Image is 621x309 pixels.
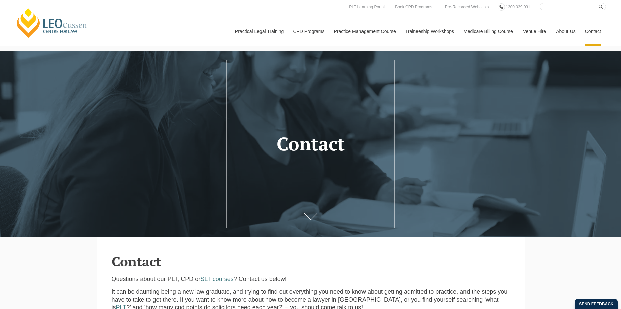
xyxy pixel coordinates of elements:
[443,3,491,11] a: Pre-Recorded Webcasts
[458,17,518,46] a: Medicare Billing Course
[518,17,551,46] a: Venue Hire
[347,3,386,11] a: PLT Learning Portal
[329,17,400,46] a: Practice Management Course
[504,3,532,11] a: 1300 039 031
[288,17,329,46] a: CPD Programs
[236,134,385,154] h1: Contact
[200,276,233,282] a: SLT courses
[580,17,606,46] a: Contact
[15,7,89,39] a: [PERSON_NAME] Centre for Law
[230,17,288,46] a: Practical Legal Training
[551,17,580,46] a: About Us
[400,17,458,46] a: Traineeship Workshops
[576,264,604,292] iframe: LiveChat chat widget
[112,254,510,269] h2: Contact
[506,5,530,9] span: 1300 039 031
[112,275,510,283] p: Questions about our PLT, CPD or ? Contact us below!
[393,3,434,11] a: Book CPD Programs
